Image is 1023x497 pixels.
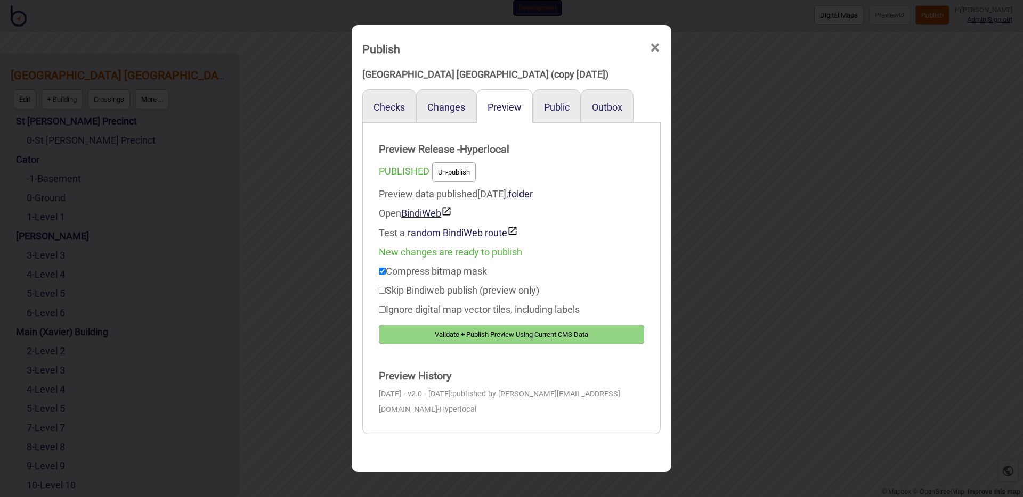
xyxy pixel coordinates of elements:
[592,102,622,113] button: Outbox
[441,206,452,217] img: preview
[427,102,465,113] button: Changes
[379,266,487,277] label: Compress bitmap mask
[488,102,522,113] button: Preview
[379,325,644,344] button: Validate + Publish Preview Using Current CMS Data
[437,405,477,414] span: - Hyperlocal
[432,162,476,182] button: Un-publish
[507,226,518,236] img: preview
[544,102,570,113] button: Public
[374,102,405,113] button: Checks
[379,223,644,243] div: Test a
[362,38,400,61] div: Publish
[379,387,644,418] div: [DATE] - v2.0 - [DATE]:
[408,226,518,238] button: random BindiWeb route
[508,188,533,200] a: folder
[379,366,644,387] strong: Preview History
[379,165,429,177] span: PUBLISHED
[379,204,644,223] div: Open
[379,306,386,313] input: Ignore digital map vector tiles, including labels
[379,390,620,414] span: published by [PERSON_NAME][EMAIL_ADDRESS][DOMAIN_NAME]
[379,268,386,275] input: Compress bitmap mask
[649,30,661,65] span: ×
[362,65,661,84] div: [GEOGRAPHIC_DATA] [GEOGRAPHIC_DATA] (copy [DATE])
[379,185,644,243] div: Preview data published [DATE]
[379,285,539,296] label: Skip Bindiweb publish (preview only)
[379,139,644,160] strong: Preview Release - Hyperlocal
[379,304,580,315] label: Ignore digital map vector tiles, including labels
[506,188,533,200] span: ,
[379,287,386,294] input: Skip Bindiweb publish (preview only)
[401,208,452,219] a: BindiWeb
[379,243,644,262] div: New changes are ready to publish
